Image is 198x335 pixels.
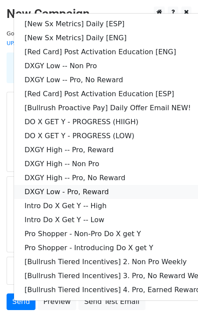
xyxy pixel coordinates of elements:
a: Send [7,293,35,310]
small: Google Sheet: [7,30,120,47]
a: Preview [38,293,76,310]
h2: New Campaign [7,7,191,21]
a: Send Test Email [78,293,145,310]
div: 1. Write your email in Gmail 2. Click [9,58,189,78]
iframe: Chat Widget [154,293,198,335]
